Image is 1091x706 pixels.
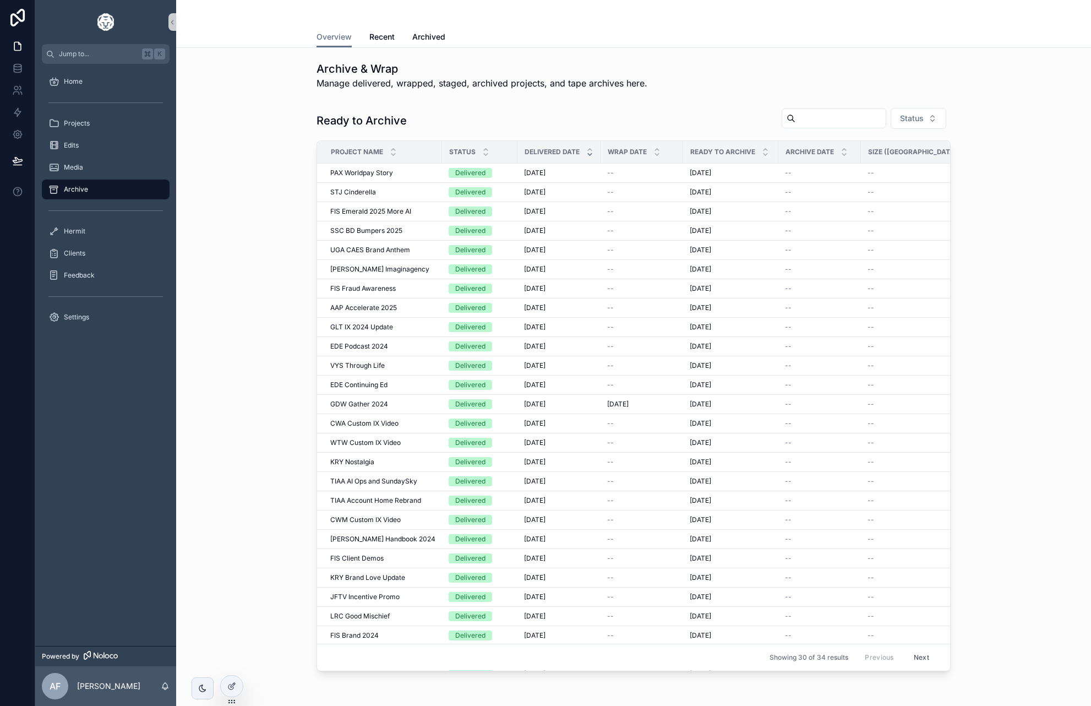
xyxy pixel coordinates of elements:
a: Delivered [449,419,511,428]
span: EDE Continuing Ed [330,381,388,389]
span: -- [868,477,874,486]
a: -- [785,458,854,466]
a: [PERSON_NAME] Handbook 2024 [330,535,435,544]
a: [DATE] [690,323,772,332]
a: Edits [42,135,170,155]
a: KRY Nostalgia [330,458,435,466]
a: Delivered [449,322,511,332]
a: Delivered [449,264,511,274]
span: WTW Custom IX Video [330,438,401,447]
div: scrollable content [35,64,176,341]
span: [DATE] [524,515,545,524]
span: [DATE] [524,265,545,274]
a: -- [785,284,854,293]
span: -- [607,188,614,197]
div: Delivered [455,457,486,467]
span: [DATE] [524,284,545,293]
a: Delivered [449,303,511,313]
span: [DATE] [524,226,545,235]
span: [DATE] [690,361,711,370]
div: Delivered [455,496,486,506]
span: [DATE] [524,246,545,254]
a: -- [868,246,974,254]
a: [DATE] [690,342,772,351]
a: [DATE] [524,342,594,351]
a: VYS Through Life [330,361,435,370]
a: -- [785,496,854,505]
a: -- [868,169,974,177]
span: [DATE] [524,188,545,197]
a: Delivered [449,438,511,448]
div: Delivered [455,361,486,371]
a: [PERSON_NAME] Imaginagency [330,265,435,274]
a: -- [868,323,974,332]
a: [DATE] [690,458,772,466]
a: -- [607,477,677,486]
span: -- [607,342,614,351]
a: [DATE] [690,303,772,312]
a: GDW Gather 2024 [330,400,435,409]
a: Archive [42,180,170,199]
span: Overview [317,31,352,42]
span: -- [785,400,792,409]
span: -- [868,458,874,466]
a: Settings [42,307,170,327]
span: CWM Custom IX Video [330,515,401,524]
span: [DATE] [690,496,711,505]
a: Delivered [449,361,511,371]
span: -- [607,303,614,312]
span: TIAA AI Ops and SundaySky [330,477,417,486]
a: Delivered [449,515,511,525]
span: Edits [64,141,79,150]
a: -- [607,342,677,351]
a: -- [868,419,974,428]
a: [DATE] [524,361,594,370]
span: KRY Nostalgia [330,458,374,466]
span: -- [868,438,874,447]
a: [DATE] [690,496,772,505]
a: Feedback [42,265,170,285]
span: [DATE] [690,323,711,332]
a: [DATE] [524,400,594,409]
span: [DATE] [690,188,711,197]
a: FIS Fraud Awareness [330,284,435,293]
a: SSC BD Bumpers 2025 [330,226,435,235]
span: EDE Podcast 2024 [330,342,388,351]
a: -- [785,188,854,197]
a: [DATE] [690,400,772,409]
span: -- [785,515,792,524]
span: [DATE] [524,169,545,177]
a: -- [868,400,974,409]
div: Delivered [455,303,486,313]
span: -- [785,477,792,486]
a: Delivered [449,534,511,544]
span: -- [607,265,614,274]
span: -- [607,458,614,466]
span: Home [64,77,83,86]
a: Delivered [449,380,511,390]
a: [DATE] [524,169,594,177]
span: UGA CAES Brand Anthem [330,246,410,254]
a: STJ Cinderella [330,188,435,197]
span: [DATE] [690,265,711,274]
span: TIAA Account Home Rebrand [330,496,421,505]
a: [DATE] [524,188,594,197]
span: VYS Through Life [330,361,385,370]
a: -- [868,188,974,197]
a: [DATE] [524,458,594,466]
span: Settings [64,313,89,322]
span: [DATE] [524,342,545,351]
span: [DATE] [690,207,711,216]
span: SSC BD Bumpers 2025 [330,226,402,235]
div: Delivered [455,207,486,216]
span: -- [607,323,614,332]
a: [DATE] [524,515,594,524]
a: -- [785,361,854,370]
span: [DATE] [524,381,545,389]
a: TIAA Account Home Rebrand [330,496,435,505]
span: -- [785,361,792,370]
a: -- [607,419,677,428]
span: -- [785,458,792,466]
span: [DATE] [524,438,545,447]
a: [DATE] [690,265,772,274]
